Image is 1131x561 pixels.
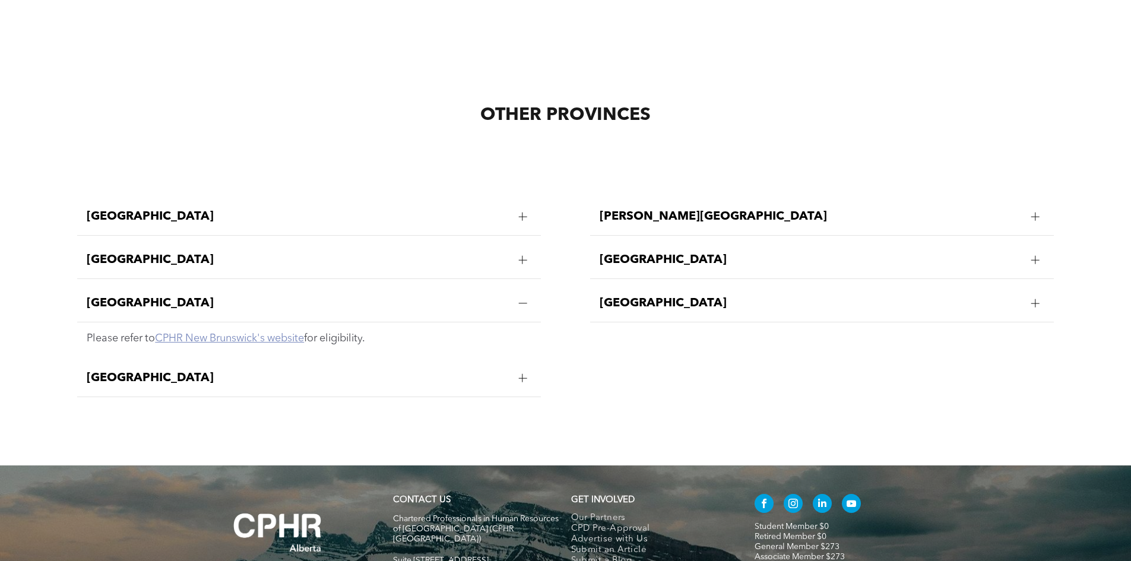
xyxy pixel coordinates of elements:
[600,210,1022,224] span: [PERSON_NAME][GEOGRAPHIC_DATA]
[755,494,774,516] a: facebook
[755,533,826,541] a: Retired Member $0
[784,494,803,516] a: instagram
[842,494,861,516] a: youtube
[600,253,1022,267] span: [GEOGRAPHIC_DATA]
[571,524,730,534] a: CPD Pre-Approval
[813,494,832,516] a: linkedin
[571,545,730,556] a: Submit an Article
[480,106,651,124] span: OTHER PROVINCES
[571,534,730,545] a: Advertise with Us
[393,496,451,505] a: CONTACT US
[87,296,509,310] span: [GEOGRAPHIC_DATA]
[755,553,845,561] a: Associate Member $273
[87,332,531,345] p: Please refer to for eligibility.
[571,496,635,505] span: GET INVOLVED
[571,513,730,524] a: Our Partners
[87,253,509,267] span: [GEOGRAPHIC_DATA]
[87,371,509,385] span: [GEOGRAPHIC_DATA]
[87,210,509,224] span: [GEOGRAPHIC_DATA]
[755,522,829,531] a: Student Member $0
[600,296,1022,310] span: [GEOGRAPHIC_DATA]
[393,515,559,543] span: Chartered Professionals in Human Resources of [GEOGRAPHIC_DATA] (CPHR [GEOGRAPHIC_DATA])
[755,543,839,551] a: General Member $273
[155,333,304,344] a: CPHR New Brunswick's website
